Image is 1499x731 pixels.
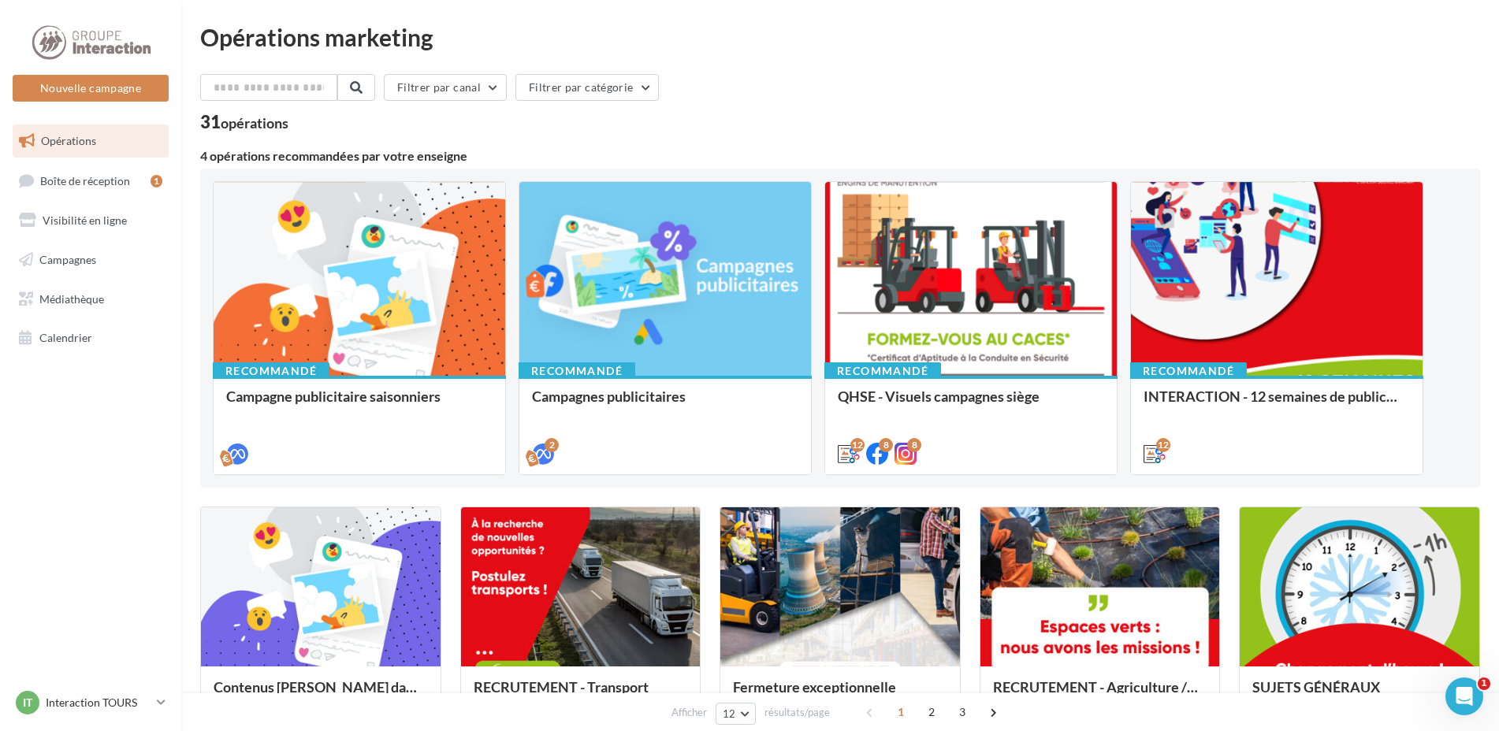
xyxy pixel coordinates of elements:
[40,173,130,187] span: Boîte de réception
[43,213,127,227] span: Visibilité en ligne
[764,705,830,720] span: résultats/page
[151,175,162,187] div: 1
[474,679,688,711] div: RECRUTEMENT - Transport
[532,388,798,420] div: Campagnes publicitaires
[1144,388,1410,420] div: INTERACTION - 12 semaines de publication
[9,164,172,198] a: Boîte de réception1
[545,438,559,452] div: 2
[9,204,172,237] a: Visibilité en ligne
[9,321,172,354] a: Calendrier
[950,699,975,725] span: 3
[13,688,169,718] a: IT Interaction TOURS
[850,438,865,452] div: 12
[1478,677,1490,690] span: 1
[200,25,1480,49] div: Opérations marketing
[226,388,493,420] div: Campagne publicitaire saisonniers
[907,438,921,452] div: 8
[824,362,941,380] div: Recommandé
[9,283,172,316] a: Médiathèque
[838,388,1104,420] div: QHSE - Visuels campagnes siège
[39,291,104,305] span: Médiathèque
[9,124,172,158] a: Opérations
[723,707,736,720] span: 12
[515,74,659,101] button: Filtrer par catégorie
[39,253,96,266] span: Campagnes
[41,134,96,147] span: Opérations
[879,438,893,452] div: 8
[919,699,944,725] span: 2
[213,362,329,380] div: Recommandé
[1252,679,1467,711] div: SUJETS GÉNÉRAUX
[1130,362,1247,380] div: Recommandé
[39,331,92,344] span: Calendrier
[200,113,288,131] div: 31
[888,699,913,725] span: 1
[993,679,1207,711] div: RECRUTEMENT - Agriculture / Espaces verts
[716,703,756,725] button: 12
[23,695,32,711] span: IT
[384,74,507,101] button: Filtrer par canal
[519,362,635,380] div: Recommandé
[1156,438,1170,452] div: 12
[1445,677,1483,715] iframe: Intercom live chat
[9,243,172,276] a: Campagnes
[200,150,1480,162] div: 4 opérations recommandées par votre enseigne
[733,679,947,711] div: Fermeture exceptionnelle
[214,679,428,711] div: Contenus [PERSON_NAME] dans un esprit estival
[221,116,288,130] div: opérations
[46,695,151,711] p: Interaction TOURS
[671,705,707,720] span: Afficher
[13,75,169,102] button: Nouvelle campagne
